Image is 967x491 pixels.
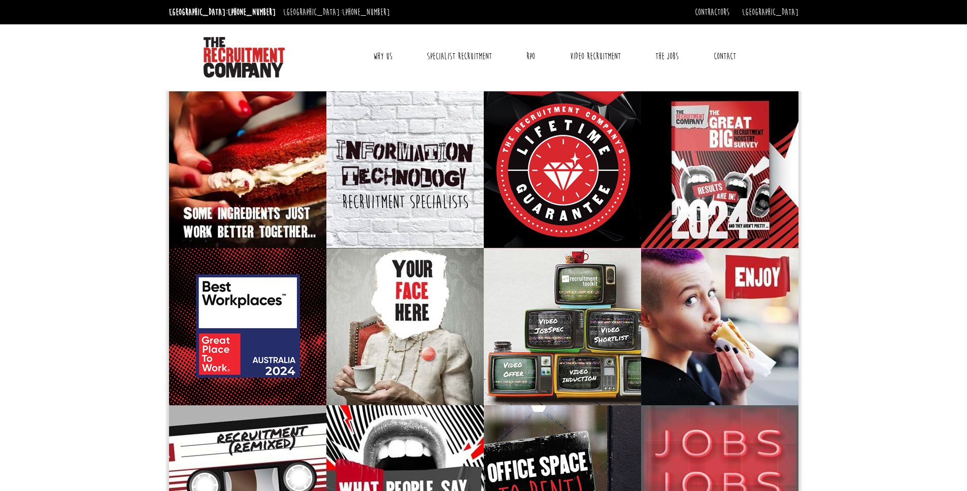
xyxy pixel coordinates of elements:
[281,4,392,20] li: [GEOGRAPHIC_DATA]:
[228,7,276,18] a: [PHONE_NUMBER]
[706,44,744,69] a: Contact
[695,7,729,18] a: Contractors
[365,44,400,69] a: Why Us
[204,37,285,78] img: The Recruitment Company
[562,44,628,69] a: Video Recruitment
[166,4,278,20] li: [GEOGRAPHIC_DATA]:
[419,44,499,69] a: Specialist Recruitment
[648,44,686,69] a: The Jobs
[342,7,390,18] a: [PHONE_NUMBER]
[742,7,798,18] a: [GEOGRAPHIC_DATA]
[519,44,543,69] a: RPO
